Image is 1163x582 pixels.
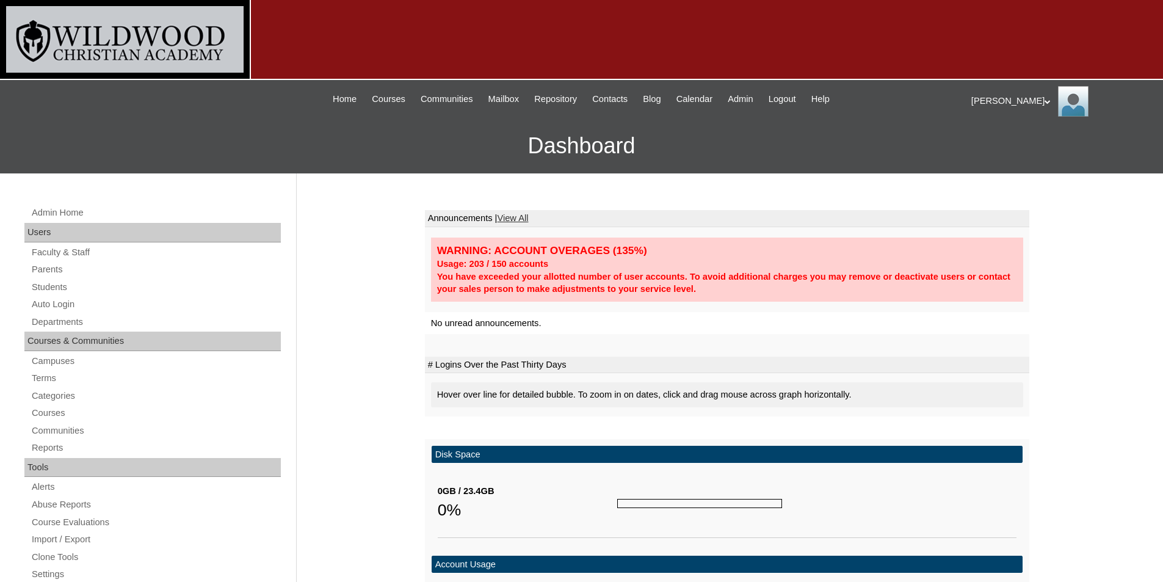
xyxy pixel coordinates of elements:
[431,382,1023,407] div: Hover over line for detailed bubble. To zoom in on dates, click and drag mouse across graph horiz...
[769,92,796,106] span: Logout
[24,332,281,351] div: Courses & Communities
[31,315,281,330] a: Departments
[31,423,281,438] a: Communities
[592,92,628,106] span: Contacts
[676,92,712,106] span: Calendar
[366,92,411,106] a: Courses
[722,92,759,106] a: Admin
[528,92,583,106] a: Repository
[763,92,802,106] a: Logout
[31,532,281,547] a: Import / Export
[31,280,281,295] a: Students
[425,357,1029,374] td: # Logins Over the Past Thirty Days
[31,297,281,312] a: Auto Login
[372,92,405,106] span: Courses
[31,262,281,277] a: Parents
[31,205,281,220] a: Admin Home
[425,210,1029,227] td: Announcements |
[415,92,479,106] a: Communities
[31,406,281,421] a: Courses
[437,244,1017,258] div: WARNING: ACCOUNT OVERAGES (135%)
[637,92,667,106] a: Blog
[425,312,1029,335] td: No unread announcements.
[6,6,244,73] img: logo-white.png
[534,92,577,106] span: Repository
[432,446,1023,464] td: Disk Space
[438,485,617,498] div: 0GB / 23.4GB
[421,92,473,106] span: Communities
[497,213,528,223] a: View All
[333,92,357,106] span: Home
[586,92,634,106] a: Contacts
[31,440,281,456] a: Reports
[31,515,281,530] a: Course Evaluations
[31,245,281,260] a: Faculty & Staff
[437,259,548,269] strong: Usage: 203 / 150 accounts
[31,371,281,386] a: Terms
[6,118,1157,173] h3: Dashboard
[438,498,617,522] div: 0%
[643,92,661,106] span: Blog
[728,92,753,106] span: Admin
[482,92,526,106] a: Mailbox
[670,92,719,106] a: Calendar
[31,550,281,565] a: Clone Tools
[437,271,1017,296] div: You have exceeded your allotted number of user accounts. To avoid additional charges you may remo...
[1058,86,1089,117] img: Jill Isaac
[432,556,1023,573] td: Account Usage
[24,458,281,478] div: Tools
[31,479,281,495] a: Alerts
[31,567,281,582] a: Settings
[24,223,281,242] div: Users
[488,92,520,106] span: Mailbox
[971,86,1151,117] div: [PERSON_NAME]
[327,92,363,106] a: Home
[811,92,830,106] span: Help
[31,497,281,512] a: Abuse Reports
[31,354,281,369] a: Campuses
[31,388,281,404] a: Categories
[805,92,836,106] a: Help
